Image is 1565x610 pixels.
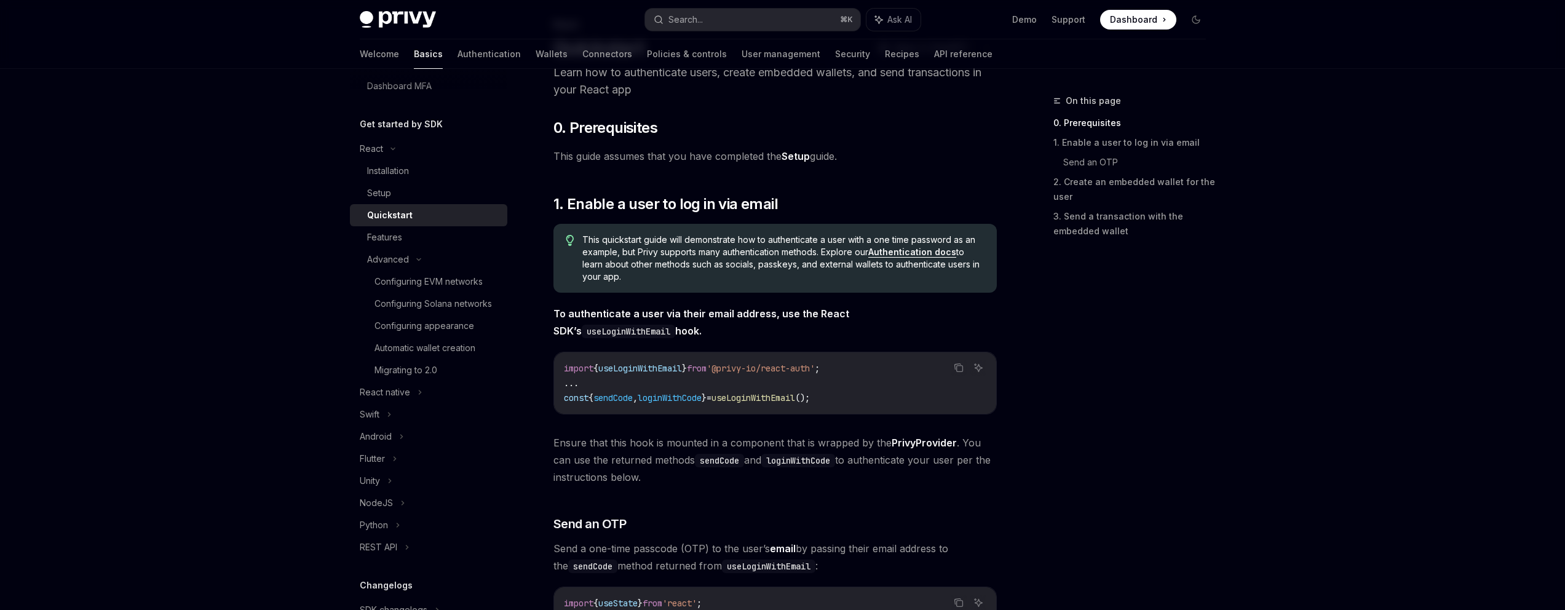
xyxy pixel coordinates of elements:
span: } [702,392,707,403]
span: sendCode [593,392,633,403]
a: Demo [1012,14,1037,26]
a: Welcome [360,39,399,69]
a: PrivyProvider [892,437,957,450]
button: Toggle dark mode [1186,10,1206,30]
div: Setup [367,186,391,200]
a: Setup [782,150,810,163]
div: Installation [367,164,409,178]
h5: Changelogs [360,578,413,593]
span: This quickstart guide will demonstrate how to authenticate a user with a one time password as an ... [582,234,984,283]
a: Authentication docs [868,247,956,258]
a: Automatic wallet creation [350,337,507,359]
code: sendCode [568,560,617,573]
a: Features [350,226,507,248]
a: Send an OTP [1063,152,1216,172]
code: loginWithCode [761,454,835,467]
code: sendCode [695,454,744,467]
span: useLoginWithEmail [711,392,795,403]
span: (); [795,392,810,403]
div: Android [360,429,392,444]
a: Connectors [582,39,632,69]
span: { [588,392,593,403]
a: Recipes [885,39,919,69]
span: { [593,363,598,374]
div: NodeJS [360,496,393,510]
div: Configuring EVM networks [374,274,483,289]
span: ; [815,363,820,374]
svg: Tip [566,235,574,246]
span: '@privy-io/react-auth' [707,363,815,374]
h5: Get started by SDK [360,117,443,132]
a: 0. Prerequisites [1053,113,1216,133]
a: Configuring Solana networks [350,293,507,315]
strong: To authenticate a user via their email address, use the React SDK’s hook. [553,307,849,337]
span: 0. Prerequisites [553,118,657,138]
span: ... [564,378,579,389]
div: Swift [360,407,379,422]
span: Send an OTP [553,515,627,533]
span: } [638,598,643,609]
a: Authentication [458,39,521,69]
a: Quickstart [350,204,507,226]
div: Python [360,518,388,533]
code: useLoginWithEmail [722,560,815,573]
span: ⌘ K [840,15,853,25]
span: , [633,392,638,403]
span: loginWithCode [638,392,702,403]
span: import [564,598,593,609]
span: = [707,392,711,403]
span: ; [697,598,702,609]
div: Configuring Solana networks [374,296,492,311]
span: Ask AI [887,14,912,26]
div: Flutter [360,451,385,466]
button: Ask AI [866,9,921,31]
span: On this page [1066,93,1121,108]
a: 2. Create an embedded wallet for the user [1053,172,1216,207]
div: Search... [668,12,703,27]
span: from [643,598,662,609]
button: Copy the contents from the code block [951,360,967,376]
a: User management [742,39,820,69]
a: 3. Send a transaction with the embedded wallet [1053,207,1216,241]
div: Migrating to 2.0 [374,363,437,378]
div: Configuring appearance [374,319,474,333]
a: Migrating to 2.0 [350,359,507,381]
a: Wallets [536,39,568,69]
span: const [564,392,588,403]
a: Configuring appearance [350,315,507,337]
a: Configuring EVM networks [350,271,507,293]
span: useLoginWithEmail [598,363,682,374]
p: Learn how to authenticate users, create embedded wallets, and send transactions in your React app [553,64,997,98]
div: Automatic wallet creation [374,341,475,355]
span: Dashboard [1110,14,1157,26]
span: 'react' [662,598,697,609]
img: dark logo [360,11,436,28]
div: REST API [360,540,397,555]
span: Send a one-time passcode (OTP) to the user’s by passing their email address to the method returne... [553,540,997,574]
div: React [360,141,383,156]
button: Search...⌘K [645,9,860,31]
span: from [687,363,707,374]
div: Features [367,230,402,245]
span: { [593,598,598,609]
a: Policies & controls [647,39,727,69]
div: Unity [360,473,380,488]
span: 1. Enable a user to log in via email [553,194,778,214]
a: Setup [350,182,507,204]
a: 1. Enable a user to log in via email [1053,133,1216,152]
span: Ensure that this hook is mounted in a component that is wrapped by the . You can use the returned... [553,434,997,486]
code: useLoginWithEmail [582,325,675,338]
button: Ask AI [970,360,986,376]
a: Dashboard [1100,10,1176,30]
span: } [682,363,687,374]
span: useState [598,598,638,609]
span: This guide assumes that you have completed the guide. [553,148,997,165]
a: Basics [414,39,443,69]
span: import [564,363,593,374]
div: React native [360,385,410,400]
div: Advanced [367,252,409,267]
a: API reference [934,39,992,69]
a: Installation [350,160,507,182]
div: Quickstart [367,208,413,223]
a: Support [1052,14,1085,26]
